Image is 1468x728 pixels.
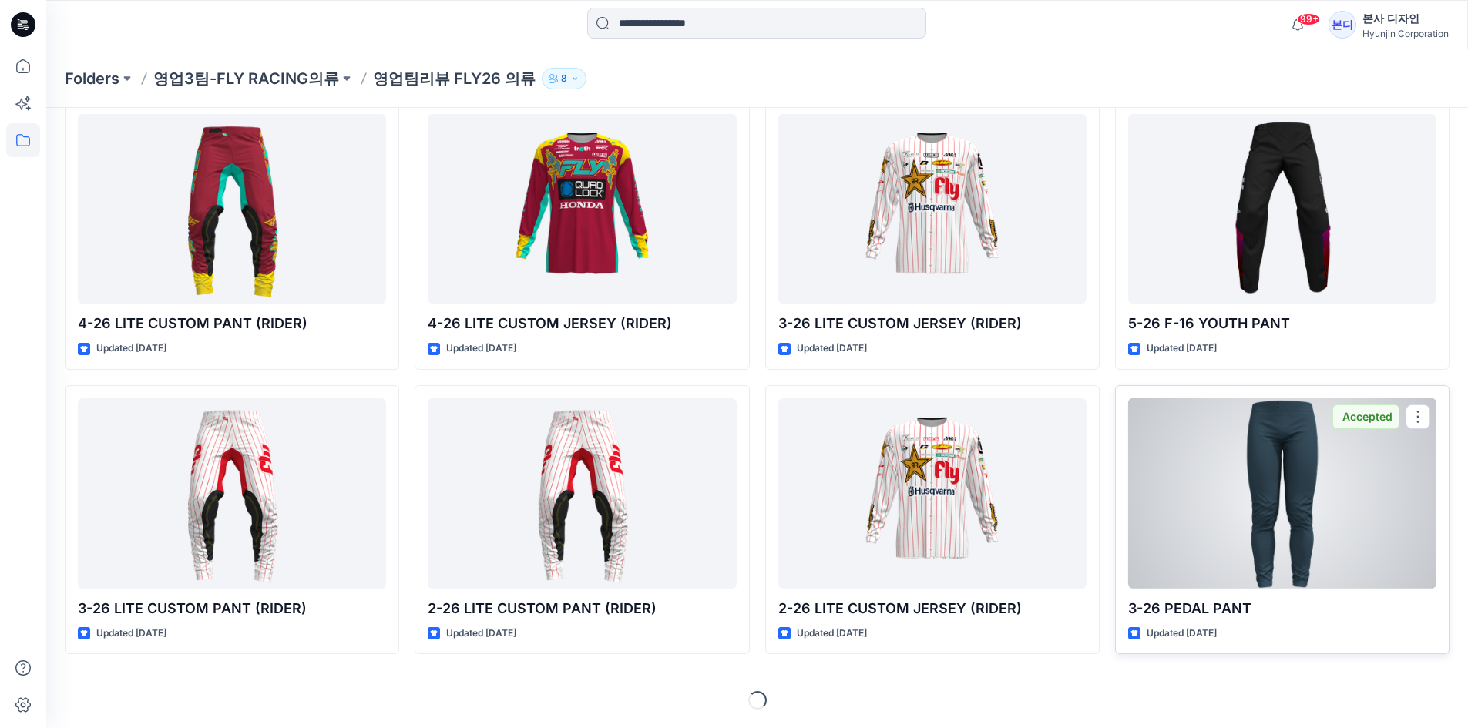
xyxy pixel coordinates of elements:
a: 3-26 PEDAL PANT [1128,398,1436,589]
p: 8 [561,70,567,87]
p: Updated [DATE] [1147,341,1217,357]
a: 3-26 LITE CUSTOM PANT (RIDER) [78,398,386,589]
div: Hyunjin Corporation [1362,28,1449,39]
a: 4-26 LITE CUSTOM JERSEY (RIDER) [428,114,736,304]
p: Updated [DATE] [446,626,516,642]
p: Updated [DATE] [96,341,166,357]
p: 2-26 LITE CUSTOM JERSEY (RIDER) [778,598,1087,619]
p: Updated [DATE] [797,626,867,642]
a: 4-26 LITE CUSTOM PANT (RIDER) [78,114,386,304]
a: 5-26 F-16 YOUTH PANT [1128,114,1436,304]
p: Updated [DATE] [96,626,166,642]
p: 3-26 LITE CUSTOM JERSEY (RIDER) [778,313,1087,334]
p: Updated [DATE] [797,341,867,357]
p: Updated [DATE] [446,341,516,357]
span: 99+ [1297,13,1320,25]
p: 3-26 LITE CUSTOM PANT (RIDER) [78,598,386,619]
div: 본사 디자인 [1362,9,1449,28]
a: 3-26 LITE CUSTOM JERSEY (RIDER) [778,114,1087,304]
p: Updated [DATE] [1147,626,1217,642]
p: 4-26 LITE CUSTOM PANT (RIDER) [78,313,386,334]
p: 2-26 LITE CUSTOM PANT (RIDER) [428,598,736,619]
p: 3-26 PEDAL PANT [1128,598,1436,619]
a: 2-26 LITE CUSTOM JERSEY (RIDER) [778,398,1087,589]
a: Folders [65,68,119,89]
button: 8 [542,68,586,89]
a: 2-26 LITE CUSTOM PANT (RIDER) [428,398,736,589]
p: 5-26 F-16 YOUTH PANT [1128,313,1436,334]
p: 4-26 LITE CUSTOM JERSEY (RIDER) [428,313,736,334]
p: 영업팀리뷰 FLY26 의류 [373,68,536,89]
div: 본디 [1329,11,1356,39]
a: 영업3팀-FLY RACING의류 [153,68,339,89]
